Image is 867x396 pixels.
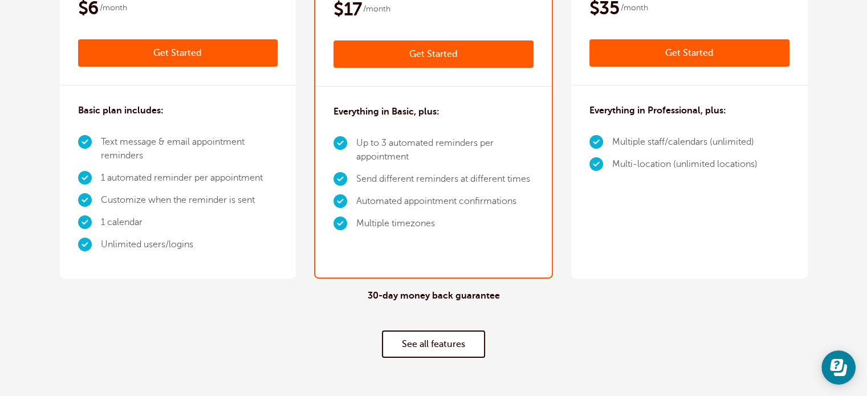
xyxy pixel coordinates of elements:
[382,330,485,358] a: See all features
[356,190,534,213] li: Automated appointment confirmations
[589,104,726,117] h3: Everything in Professional, plus:
[333,40,534,68] a: Get Started
[612,131,758,153] li: Multiple staff/calendars (unlimited)
[589,39,789,67] a: Get Started
[821,350,856,385] iframe: Resource center
[333,105,439,119] h3: Everything in Basic, plus:
[100,1,127,15] span: /month
[612,153,758,175] li: Multi-location (unlimited locations)
[101,131,278,167] li: Text message & email appointment reminders
[356,168,534,190] li: Send different reminders at different times
[356,132,534,168] li: Up to 3 automated reminders per appointment
[101,234,278,256] li: Unlimited users/logins
[101,189,278,211] li: Customize when the reminder is sent
[621,1,648,15] span: /month
[368,291,500,301] h4: 30-day money back guarantee
[101,167,278,189] li: 1 automated reminder per appointment
[78,39,278,67] a: Get Started
[101,211,278,234] li: 1 calendar
[356,213,534,235] li: Multiple timezones
[363,2,390,16] span: /month
[78,104,164,117] h3: Basic plan includes:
